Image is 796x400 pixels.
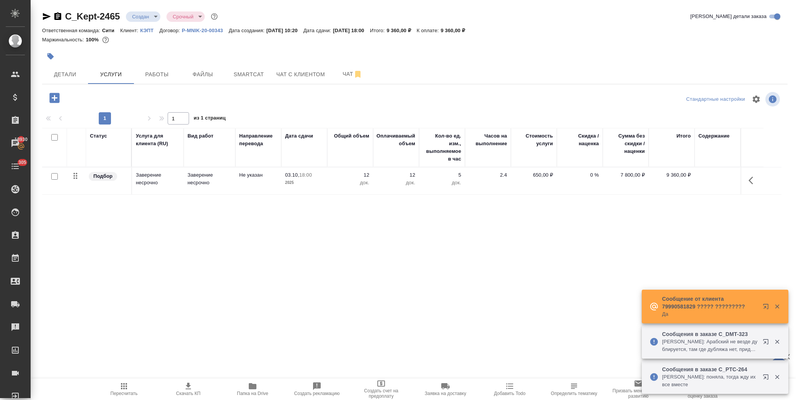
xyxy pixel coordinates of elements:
span: Пересчитать [111,391,138,396]
button: Скопировать ссылку для ЯМессенджера [42,12,51,21]
p: 7 800,00 ₽ [607,171,645,179]
span: Файлы [184,70,221,79]
button: Призвать менеджера по развитию [606,379,670,400]
p: 18:00 [299,172,312,178]
button: Доп статусы указывают на важность/срочность заказа [209,11,219,21]
button: 0.00 RUB; [101,35,111,45]
p: Да [662,310,758,318]
span: Чат [334,69,371,79]
button: Скопировать ссылку [53,12,62,21]
button: Срочный [170,13,196,20]
p: Дата сдачи: [303,28,333,33]
p: Подбор [93,172,113,180]
svg: Отписаться [353,70,362,79]
div: Часов на выполнение [469,132,507,148]
div: Дата сдачи [285,132,313,140]
p: P-MNIK-20-00343 [182,28,229,33]
a: КЭПТ [140,27,159,33]
p: [DATE] 18:00 [333,28,370,33]
button: Определить тематику [542,379,606,400]
span: Работы [139,70,175,79]
button: Закрыть [769,374,785,380]
a: C_Kept-2465 [65,11,120,21]
div: Оплачиваемый объем [377,132,415,148]
p: 9 360,00 ₽ [652,171,691,179]
td: 2.4 [465,167,511,194]
p: 0 % [561,171,599,179]
div: Общий объем [334,132,369,140]
div: Создан [166,11,205,22]
p: Ответственная команда: [42,28,102,33]
span: Создать счет на предоплату [354,388,409,399]
p: [PERSON_NAME]: Арабский не везде дублируется, там где дубляжа нет, придётся переводить с листа [662,338,758,353]
span: 18930 [10,136,32,143]
a: 18930 [2,134,29,153]
a: P-MNIK-20-00343 [182,27,229,33]
span: Определить тематику [551,391,597,396]
p: 650,00 ₽ [515,171,553,179]
p: Заверение несрочно [136,171,180,187]
button: Пересчитать [92,379,156,400]
p: 9 360,00 ₽ [441,28,471,33]
button: Открыть в новой вкладке [758,369,776,388]
p: Заверение несрочно [188,171,232,187]
span: Настроить таблицу [747,90,765,108]
div: Услуга для клиента (RU) [136,132,180,148]
p: 03.10, [285,172,299,178]
span: Заявка на доставку [425,391,466,396]
button: Создать счет на предоплату [349,379,413,400]
button: Открыть в новой вкладке [758,299,776,317]
button: Создать рекламацию [285,379,349,400]
span: Папка на Drive [237,391,268,396]
p: К оплате: [417,28,441,33]
p: 100% [86,37,101,43]
span: Smartcat [230,70,267,79]
span: Призвать менеджера по развитию [611,388,666,399]
p: Сити [102,28,120,33]
button: Добавить тэг [42,48,59,65]
span: 305 [14,159,31,166]
button: Закрыть [769,303,785,310]
div: Вид работ [188,132,214,140]
button: Добавить услугу [44,90,65,106]
div: Скидка / наценка [561,132,599,148]
p: Сообщения в заказе C_PTC-264 [662,366,758,373]
p: КЭПТ [140,28,159,33]
span: Детали [47,70,83,79]
span: Скачать КП [176,391,201,396]
div: Стоимость услуги [515,132,553,148]
span: из 1 страниц [194,113,226,125]
p: [PERSON_NAME]: поняла, тогда жду их все вместе [662,373,758,389]
p: Маржинальность: [42,37,86,43]
div: Создан [126,11,160,22]
div: Сумма без скидки / наценки [607,132,645,155]
p: Не указан [239,171,277,179]
button: Добавить Todo [478,379,542,400]
p: док. [331,179,369,187]
button: Открыть в новой вкладке [758,334,776,352]
span: Добавить Todo [494,391,525,396]
span: Посмотреть информацию [765,92,781,107]
div: split button [684,93,747,105]
p: 9 360,00 ₽ [387,28,417,33]
p: 2025 [285,179,323,187]
p: Договор: [159,28,182,33]
p: 12 [377,171,415,179]
p: Итого: [370,28,387,33]
span: [PERSON_NAME] детали заказа [690,13,767,20]
p: 5 [423,171,461,179]
p: Сообщения в заказе C_DMT-323 [662,330,758,338]
div: Направление перевода [239,132,277,148]
p: док. [423,179,461,187]
button: Создан [130,13,151,20]
div: Итого [677,132,691,140]
p: Сообщение от клиента 79990581829 ????? ????????? [662,295,758,310]
div: Статус [90,132,107,140]
span: Чат с клиентом [276,70,325,79]
button: Папка на Drive [220,379,285,400]
button: Заявка на доставку [413,379,478,400]
span: Создать рекламацию [294,391,340,396]
button: Показать кнопки [744,171,762,190]
button: Скачать КП [156,379,220,400]
p: Клиент: [120,28,140,33]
